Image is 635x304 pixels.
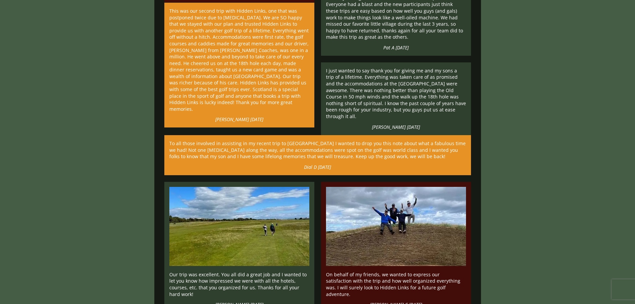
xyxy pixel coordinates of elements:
p: To all those involved in assisting in my recent trip to [GEOGRAPHIC_DATA] I wanted to drop you th... [169,140,466,160]
span: [PERSON_NAME] [DATE] [169,116,309,122]
p: On behalf of my friends, we wanted to express our satisfaction with the trip and how well organiz... [326,271,466,297]
p: This was our second trip with Hidden Links, one that was postponed twice due to [MEDICAL_DATA]. W... [169,8,309,112]
p: Our trip was excellent. You all did a great job and I wanted to let you know how impressed we wer... [169,271,309,297]
span: [PERSON_NAME] [DATE] [326,124,466,130]
span: Dial D [DATE] [169,164,466,170]
p: I just wanted to say thank you for giving me and my sons a trip of a lifetime. Everything was tak... [326,67,466,120]
span: Pat A [DATE] [326,44,466,51]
